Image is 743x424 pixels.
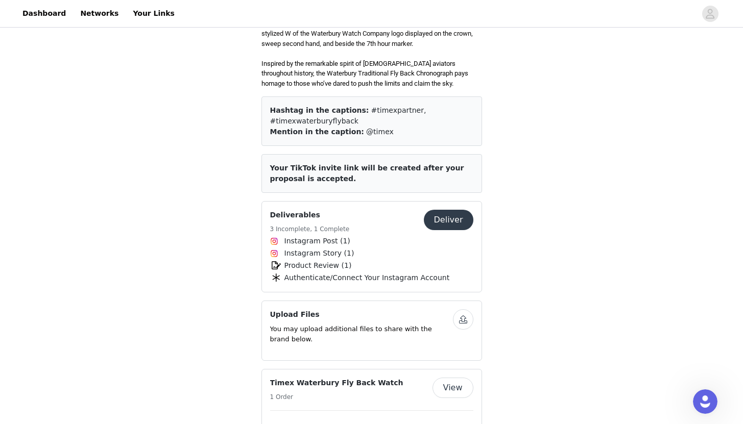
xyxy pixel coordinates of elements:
a: Your Links [127,2,181,25]
span: Hashtag in the captions: [270,106,369,114]
span: Instagram Story (1) [284,248,354,259]
h4: Upload Files [270,309,453,320]
img: Instagram Icon [270,250,278,258]
a: Networks [74,2,125,25]
span: Mention in the caption: [270,128,364,136]
span: Product Review (1) [284,260,352,271]
span: Your TikTok invite link will be created after your proposal is accepted. [270,164,464,183]
span: @timex [366,128,394,136]
span: Authenticate/Connect Your Instagram Account [284,272,450,283]
h4: Timex Waterbury Fly Back Watch [270,378,403,388]
span: Instagram Post (1) [284,236,350,246]
button: Deliver [424,210,473,230]
h5: 1 Order [270,392,403,402]
span: Inspired by the remarkable spirit of [DEMOGRAPHIC_DATA] aviators throughout history, the Waterbur... [261,60,468,87]
a: Dashboard [16,2,72,25]
iframe: Intercom live chat [693,389,717,414]
div: Deliverables [261,201,482,292]
button: View [433,378,473,398]
h4: Deliverables [270,210,350,220]
h5: 3 Incomplete, 1 Complete [270,225,350,234]
p: You may upload additional files to share with the brand below. [270,324,453,344]
img: Instagram Icon [270,237,278,245]
div: avatar [705,6,715,22]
